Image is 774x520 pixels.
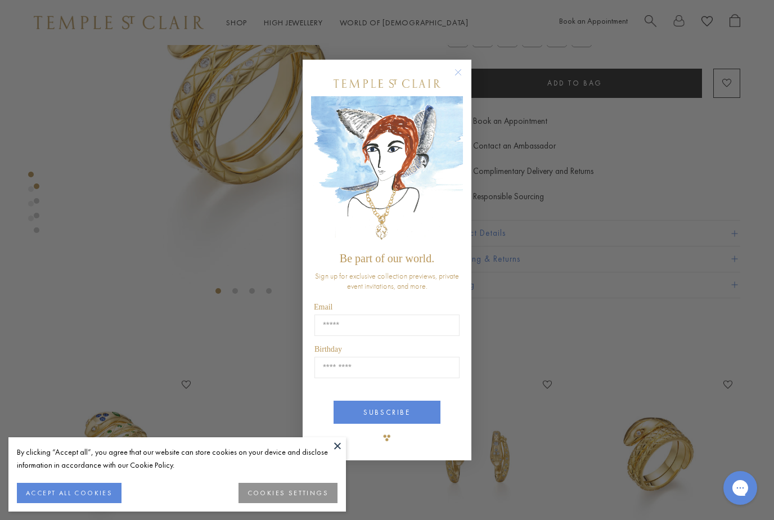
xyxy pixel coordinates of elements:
span: Sign up for exclusive collection previews, private event invitations, and more. [315,271,459,291]
button: ACCEPT ALL COOKIES [17,483,121,503]
button: COOKIES SETTINGS [238,483,337,503]
span: Email [314,303,332,311]
input: Email [314,315,460,336]
span: Birthday [314,345,342,353]
span: Be part of our world. [340,252,434,265]
div: By clicking “Accept all”, you agree that our website can store cookies on your device and disclos... [17,446,337,472]
button: SUBSCRIBE [334,401,440,424]
img: Temple St. Clair [334,79,440,88]
img: TSC [376,427,398,449]
button: Close dialog [457,71,471,85]
img: c4a9eb12-d91a-4d4a-8ee0-386386f4f338.jpeg [311,96,463,246]
iframe: Gorgias live chat messenger [718,467,763,509]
